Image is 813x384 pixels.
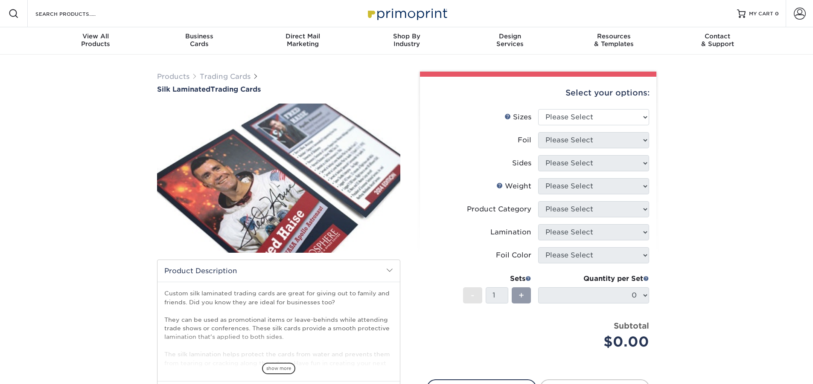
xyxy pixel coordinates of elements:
[147,32,251,40] span: Business
[496,250,531,260] div: Foil Color
[562,32,666,48] div: & Templates
[355,32,458,40] span: Shop By
[355,32,458,48] div: Industry
[614,321,649,330] strong: Subtotal
[355,27,458,55] a: Shop ByIndustry
[157,85,210,93] span: Silk Laminated
[562,27,666,55] a: Resources& Templates
[262,363,295,374] span: show more
[666,32,769,48] div: & Support
[458,27,562,55] a: DesignServices
[518,135,531,145] div: Foil
[471,289,475,302] span: -
[504,112,531,122] div: Sizes
[512,158,531,168] div: Sides
[44,32,148,48] div: Products
[147,27,251,55] a: BusinessCards
[666,27,769,55] a: Contact& Support
[463,274,531,284] div: Sets
[147,32,251,48] div: Cards
[164,289,393,376] p: Custom silk laminated trading cards are great for giving out to family and friends. Did you know ...
[749,10,773,17] span: MY CART
[157,72,189,81] a: Products
[496,181,531,191] div: Weight
[35,9,118,19] input: SEARCH PRODUCTS.....
[157,85,400,93] a: Silk LaminatedTrading Cards
[519,289,524,302] span: +
[490,227,531,237] div: Lamination
[458,32,562,48] div: Services
[562,32,666,40] span: Resources
[251,32,355,40] span: Direct Mail
[458,32,562,40] span: Design
[545,332,649,352] div: $0.00
[157,85,400,93] h1: Trading Cards
[251,27,355,55] a: Direct MailMarketing
[157,260,400,282] h2: Product Description
[44,27,148,55] a: View AllProducts
[251,32,355,48] div: Marketing
[44,32,148,40] span: View All
[666,32,769,40] span: Contact
[364,4,449,23] img: Primoprint
[538,274,649,284] div: Quantity per Set
[157,94,400,262] img: Silk Laminated 01
[200,72,251,81] a: Trading Cards
[775,11,779,17] span: 0
[467,204,531,214] div: Product Category
[427,77,650,109] div: Select your options:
